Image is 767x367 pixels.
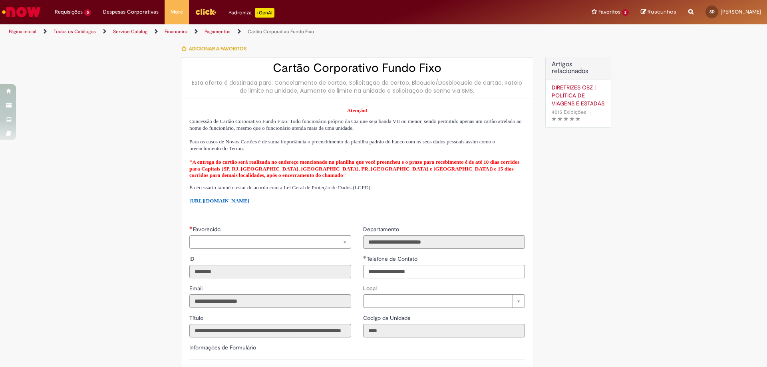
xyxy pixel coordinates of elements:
a: Página inicial [9,28,36,35]
span: Necessários [189,226,193,229]
div: Padroniza [229,8,274,18]
span: É necessário também estar de acordo com a Lei Geral de Proteção de Dados (LGPD): [189,184,372,190]
span: 5 [84,9,91,16]
input: Email [189,294,351,308]
p: +GenAi [255,8,274,18]
label: Informações de Formulário [189,344,256,351]
label: Somente leitura - Departamento [363,225,401,233]
label: Somente leitura - Código da Unidade [363,314,412,322]
input: Telefone de Contato [363,265,525,278]
input: ID [189,265,351,278]
a: Pagamentos [205,28,230,35]
img: ServiceNow [1,4,42,20]
a: Service Catalog [113,28,147,35]
img: click_logo_yellow_360x200.png [195,6,217,18]
span: [PERSON_NAME] [721,8,761,15]
span: • [588,107,592,117]
span: Necessários - Favorecido [193,226,222,233]
span: Concessão de Cartão Corporativo Fundo Fixo: Todo funcionário próprio da Cia que seja banda VII ou... [189,118,522,131]
span: Telefone de Contato [367,255,419,262]
a: Cartão Corporativo Fundo Fixo [248,28,314,35]
span: Favoritos [598,8,620,16]
a: Limpar campo Local [363,294,525,308]
span: Obrigatório Preenchido [363,256,367,259]
span: Despesas Corporativas [103,8,159,16]
input: Título [189,324,351,337]
a: Financeiro [165,28,187,35]
span: Somente leitura - Departamento [363,226,401,233]
a: [URL][DOMAIN_NAME] [189,198,249,204]
span: 2 [622,9,629,16]
span: Adicionar a Favoritos [189,46,246,52]
span: "A entrega do cartão será realizada no endereço mencionado na planilha que você preencheu e o pra... [189,159,520,178]
a: Rascunhos [641,8,676,16]
span: Rascunhos [648,8,676,16]
ul: Trilhas de página [6,24,505,39]
span: More [171,8,183,16]
span: Para os casos de Novos Cartões é de suma importância o preenchimento da planilha padrão do banco ... [189,139,495,151]
span: 4015 Exibições [552,109,586,115]
label: Somente leitura - Título [189,314,205,322]
span: SD [709,9,715,14]
h3: Artigos relacionados [552,61,605,75]
a: DIRETRIZES OBZ | POLÍTICA DE VIAGENS E ESTADAS [552,83,605,107]
span: Requisições [55,8,83,16]
a: Limpar campo Favorecido [189,235,351,249]
button: Adicionar a Favoritos [181,40,251,57]
h2: Cartão Corporativo Fundo Fixo [189,61,525,75]
span: Somente leitura - Email [189,285,204,292]
input: Código da Unidade [363,324,525,337]
a: Todos os Catálogos [54,28,96,35]
label: Somente leitura - Email [189,284,204,292]
input: Departamento [363,235,525,249]
span: Somente leitura - ID [189,255,196,262]
span: Local [363,285,378,292]
div: Esta oferta é destinada para: Cancelamento de cartão, Solicitação de cartão, Bloqueio/Desbloqueio... [189,79,525,95]
label: Somente leitura - ID [189,255,196,263]
span: Atenção! [347,107,367,113]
